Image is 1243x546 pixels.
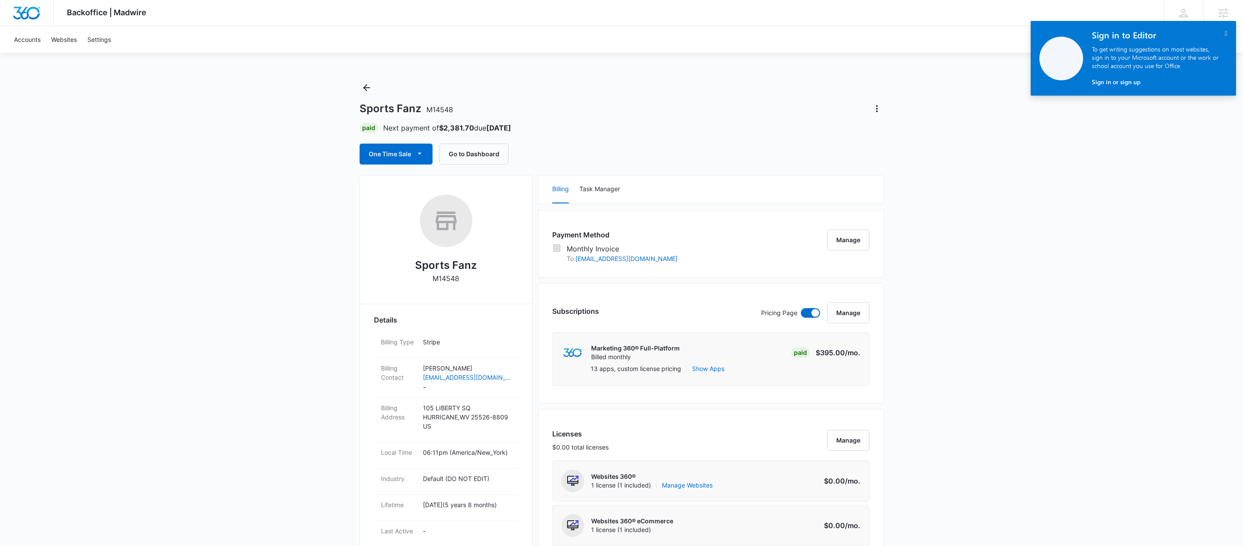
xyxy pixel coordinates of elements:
[827,302,869,323] button: Manage
[563,348,582,357] img: marketing360Logo
[383,123,511,133] p: Next payment of due
[827,230,869,251] button: Manage
[567,254,678,263] p: To:
[591,364,681,373] p: 13 apps, custom license pricing
[791,347,810,358] div: Paid
[552,429,609,439] h3: Licenses
[662,481,713,490] a: Manage Websites
[423,337,511,347] p: Stripe
[423,364,511,392] dd: -
[381,337,416,347] dt: Billing Type
[845,521,860,530] span: /mo.
[692,364,724,373] button: Show Apps
[360,81,374,95] button: Back
[374,358,518,398] div: Billing Contact[PERSON_NAME][EMAIL_ADDRESS][DOMAIN_NAME]-
[360,144,433,165] button: One Time Sale
[591,525,673,534] span: 1 license (1 included)
[591,481,713,490] span: 1 license (1 included)
[374,469,518,495] div: IndustryDefault (DO NOT EDIT)
[381,448,416,457] dt: Local Time
[440,144,509,165] button: Go to Dashboard
[439,124,474,132] strong: $2,381.70
[423,474,511,483] p: Default (DO NOT EDIT)
[552,306,599,316] h3: Subscriptions
[381,526,416,536] dt: Last Active
[423,526,511,536] p: -
[374,495,518,521] div: Lifetime[DATE](5 years 8 months)
[423,373,511,382] a: [EMAIL_ADDRESS][DOMAIN_NAME]
[381,474,416,483] dt: Industry
[552,443,609,452] p: $0.00 total licenses
[415,258,477,273] h2: Sports Fanz
[591,344,680,353] p: Marketing 360® Full-Platform
[423,448,511,457] p: 06:11pm ( America/New_York )
[486,124,511,132] strong: [DATE]
[360,102,453,115] h1: Sports Fanz
[374,398,518,443] div: Billing Address105 LIBERTY SQHURRICANE,WV 25526-8809US
[552,230,678,240] h3: Payment Method
[423,403,511,431] p: 105 LIBERTY SQ HURRICANE , WV 25526-8809 US
[579,175,620,203] button: Task Manager
[845,348,860,357] span: /mo.
[374,332,518,358] div: Billing TypeStripe
[552,175,569,203] button: Billing
[575,255,678,262] a: [EMAIL_ADDRESS][DOMAIN_NAME]
[374,443,518,469] div: Local Time06:11pm (America/New_York)
[67,8,146,17] span: Backoffice | Madwire
[819,476,860,486] p: $0.00
[819,520,860,531] p: $0.00
[433,273,459,284] p: M14548
[845,477,860,485] span: /mo.
[761,308,797,318] p: Pricing Page
[423,364,511,373] p: [PERSON_NAME]
[591,353,680,361] p: Billed monthly
[82,26,116,53] a: Settings
[591,472,713,481] p: Websites 360®
[591,517,673,525] p: Websites 360® eCommerce
[870,102,884,116] button: Actions
[46,26,82,53] a: Websites
[423,500,511,509] p: [DATE] ( 5 years 8 months )
[816,347,860,358] p: $395.00
[381,403,416,422] dt: Billing Address
[360,123,378,133] div: Paid
[827,430,869,451] button: Manage
[381,500,416,509] dt: Lifetime
[426,105,453,114] span: M14548
[9,26,46,53] a: Accounts
[567,244,678,254] p: Monthly Invoice
[374,315,397,325] span: Details
[381,364,416,382] dt: Billing Contact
